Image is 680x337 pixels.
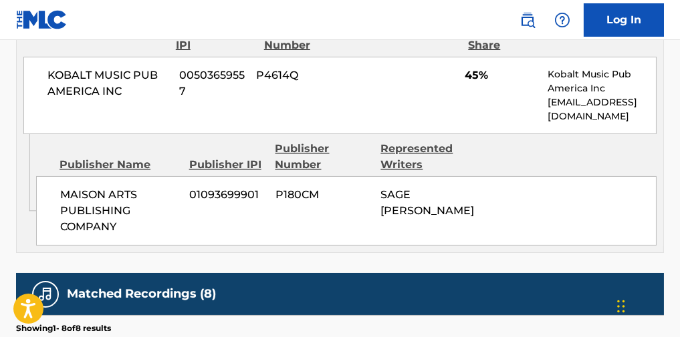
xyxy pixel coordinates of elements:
h5: Matched Recordings (8) [67,286,216,302]
img: search [520,12,536,28]
span: SAGE [PERSON_NAME] [380,188,474,217]
span: MAISON ARTS PUBLISHING COMPANY [60,187,179,235]
div: Publisher IPI [189,157,265,173]
img: MLC Logo [16,10,68,29]
span: 45% [465,67,538,83]
a: Public Search [514,7,541,33]
p: Showing 1 - 8 of 8 results [16,322,111,334]
div: Drag [617,286,625,326]
img: help [554,12,570,28]
p: [EMAIL_ADDRESS][DOMAIN_NAME] [548,95,656,123]
span: P4614Q [256,67,348,83]
div: Publisher Name [60,157,179,173]
div: Publisher Number [275,141,371,173]
p: Kobalt Music Pub America Inc [548,67,656,95]
span: P180CM [275,187,371,203]
span: KOBALT MUSIC PUB AMERICA INC [47,67,169,99]
a: Log In [584,3,664,37]
span: 00503659557 [179,67,246,99]
span: 01093699901 [189,187,265,203]
img: Matched Recordings [37,286,53,302]
div: Represented Writers [380,141,476,173]
div: Help [549,7,576,33]
iframe: Chat Widget [613,273,680,337]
